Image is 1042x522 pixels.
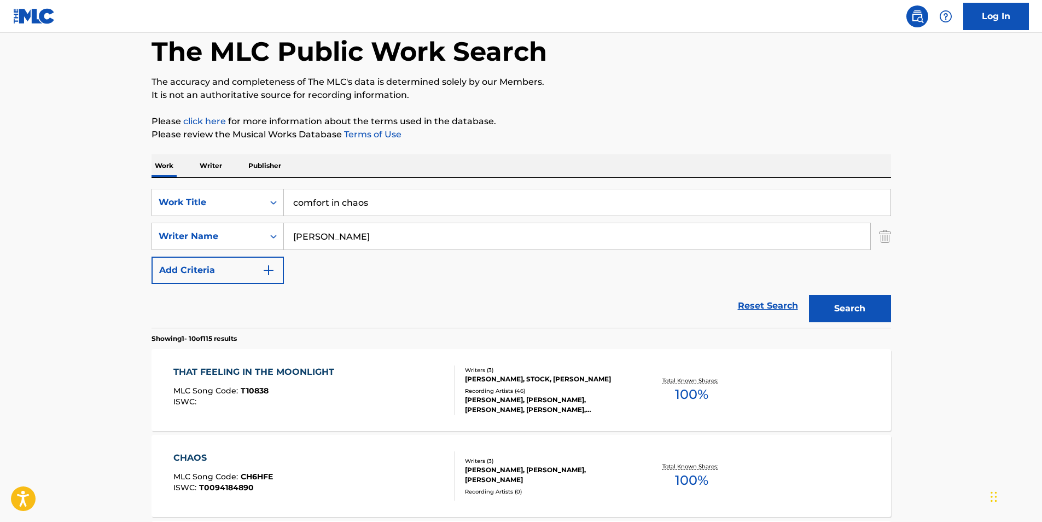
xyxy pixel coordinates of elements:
p: Please review the Musical Works Database [152,128,891,141]
span: T0094184890 [199,483,254,492]
button: Add Criteria [152,257,284,284]
p: Showing 1 - 10 of 115 results [152,334,237,344]
span: T10838 [241,386,269,396]
img: search [911,10,924,23]
img: MLC Logo [13,8,55,24]
div: THAT FEELING IN THE MOONLIGHT [173,366,340,379]
div: [PERSON_NAME], [PERSON_NAME], [PERSON_NAME], [PERSON_NAME], [PERSON_NAME] [465,395,630,415]
a: Log In [963,3,1029,30]
p: Total Known Shares: [662,462,721,471]
div: Writer Name [159,230,257,243]
img: Delete Criterion [879,223,891,250]
span: CH6HFE [241,472,273,482]
div: [PERSON_NAME], [PERSON_NAME], [PERSON_NAME] [465,465,630,485]
span: MLC Song Code : [173,472,241,482]
a: CHAOSMLC Song Code:CH6HFEISWC:T0094184890Writers (3)[PERSON_NAME], [PERSON_NAME], [PERSON_NAME]Re... [152,435,891,517]
h1: The MLC Public Work Search [152,35,547,68]
div: Recording Artists ( 46 ) [465,387,630,395]
div: Help [935,5,957,27]
div: Recording Artists ( 0 ) [465,488,630,496]
div: Work Title [159,196,257,209]
a: Public Search [906,5,928,27]
span: 100 % [675,385,708,404]
div: CHAOS [173,451,273,465]
span: 100 % [675,471,708,490]
p: Total Known Shares: [662,376,721,385]
form: Search Form [152,189,891,328]
div: Writers ( 3 ) [465,366,630,374]
a: Terms of Use [342,129,401,140]
div: Drag [991,480,997,513]
p: The accuracy and completeness of The MLC's data is determined solely by our Members. [152,76,891,89]
iframe: Chat Widget [987,469,1042,522]
a: Reset Search [732,294,804,318]
p: It is not an authoritative source for recording information. [152,89,891,102]
p: Please for more information about the terms used in the database. [152,115,891,128]
div: [PERSON_NAME], STOCK, [PERSON_NAME] [465,374,630,384]
span: ISWC : [173,397,199,407]
p: Work [152,154,177,177]
img: 9d2ae6d4665cec9f34b9.svg [262,264,275,277]
span: MLC Song Code : [173,386,241,396]
span: ISWC : [173,483,199,492]
p: Publisher [245,154,284,177]
div: Writers ( 3 ) [465,457,630,465]
a: click here [183,116,226,126]
p: Writer [196,154,225,177]
img: help [939,10,952,23]
a: THAT FEELING IN THE MOONLIGHTMLC Song Code:T10838ISWC:Writers (3)[PERSON_NAME], STOCK, [PERSON_NA... [152,349,891,431]
button: Search [809,295,891,322]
